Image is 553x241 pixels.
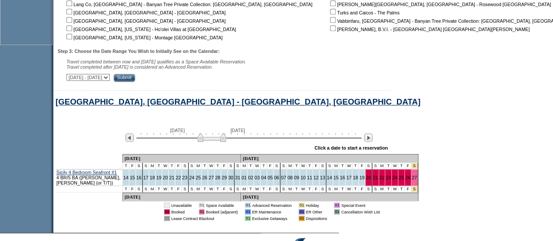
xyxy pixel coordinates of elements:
[320,163,327,169] td: S
[333,186,340,192] td: M
[182,175,188,180] a: 23
[235,186,241,192] td: S
[313,186,320,192] td: F
[306,186,313,192] td: T
[241,175,247,180] a: 01
[247,186,254,192] td: T
[123,192,241,201] td: [DATE]
[392,163,398,169] td: W
[182,186,189,192] td: S
[379,186,386,192] td: M
[327,163,333,169] td: S
[287,175,292,180] a: 08
[320,186,327,192] td: S
[235,163,241,169] td: S
[130,175,135,180] a: 15
[169,186,175,192] td: T
[164,216,170,221] td: 01
[398,186,405,192] td: T
[392,175,397,180] a: 24
[373,175,378,180] a: 21
[235,175,240,180] a: 31
[334,209,340,214] td: 01
[327,175,332,180] a: 14
[346,175,351,180] a: 17
[334,203,340,208] td: 01
[392,186,398,192] td: W
[254,163,261,169] td: W
[169,163,175,169] td: T
[328,2,551,7] nobr: [PERSON_NAME][GEOGRAPHIC_DATA], [GEOGRAPHIC_DATA] - Rosewood [GEOGRAPHIC_DATA]
[221,186,228,192] td: F
[143,175,149,180] a: 17
[306,203,327,208] td: Holiday
[379,175,385,180] a: 22
[125,133,134,142] img: Previous
[56,97,421,106] a: [GEOGRAPHIC_DATA], [GEOGRAPHIC_DATA] - [GEOGRAPHIC_DATA], [GEOGRAPHIC_DATA]
[252,203,292,208] td: Advanced Reservation
[189,186,195,192] td: S
[313,163,320,169] td: F
[411,186,418,192] td: Independence Day 2026 - Saturday to Saturday
[123,163,129,169] td: T
[199,203,205,208] td: 01
[328,10,400,15] nobr: Turks and Caicos - The Palms
[156,186,162,192] td: T
[164,203,170,208] td: 01
[306,163,313,169] td: T
[359,175,365,180] a: 19
[169,175,174,180] a: 21
[228,186,235,192] td: S
[175,163,182,169] td: F
[241,163,247,169] td: M
[398,163,405,169] td: T
[333,163,340,169] td: M
[208,186,215,192] td: W
[123,154,241,163] td: [DATE]
[300,163,306,169] td: W
[123,175,129,180] a: 14
[341,209,380,214] td: Cancellation Wish List
[65,27,236,32] nobr: [GEOGRAPHIC_DATA], [US_STATE] - Ho'olei Villas at [GEOGRAPHIC_DATA]
[254,175,260,180] a: 03
[254,186,261,192] td: W
[209,175,214,180] a: 27
[340,175,345,180] a: 16
[228,175,233,180] a: 30
[300,186,306,192] td: W
[65,2,313,7] nobr: Lang Co, [GEOGRAPHIC_DATA] - Banyan Tree Private Collection: [GEOGRAPHIC_DATA], [GEOGRAPHIC_DATA]
[56,170,117,175] a: Sicily 4 Bedroom Seafront #1
[411,163,418,169] td: Independence Day 2026 - Saturday to Saturday
[164,209,170,214] td: 01
[353,175,358,180] a: 18
[241,192,418,201] td: [DATE]
[170,128,185,133] span: [DATE]
[328,27,530,32] nobr: [PERSON_NAME], B.V.I. - [GEOGRAPHIC_DATA] [GEOGRAPHIC_DATA][PERSON_NAME]
[123,186,129,192] td: T
[252,216,292,221] td: Exclusive Getaways
[245,216,250,221] td: 01
[306,209,327,214] td: ER Other
[252,209,292,214] td: ER Maintenance
[175,186,182,192] td: F
[149,163,156,169] td: M
[281,163,287,169] td: S
[202,163,208,169] td: T
[171,209,192,214] td: Booked
[206,203,238,208] td: Space Available
[399,175,404,180] a: 25
[274,175,279,180] a: 06
[346,186,352,192] td: W
[364,133,372,142] img: Next
[339,163,346,169] td: T
[247,163,254,169] td: T
[261,175,266,180] a: 04
[202,175,207,180] a: 26
[307,175,312,180] a: 11
[313,175,319,180] a: 12
[136,186,143,192] td: S
[293,186,300,192] td: T
[245,203,250,208] td: 01
[150,175,155,180] a: 18
[65,35,223,40] nobr: [GEOGRAPHIC_DATA], [US_STATE] - Montage [GEOGRAPHIC_DATA]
